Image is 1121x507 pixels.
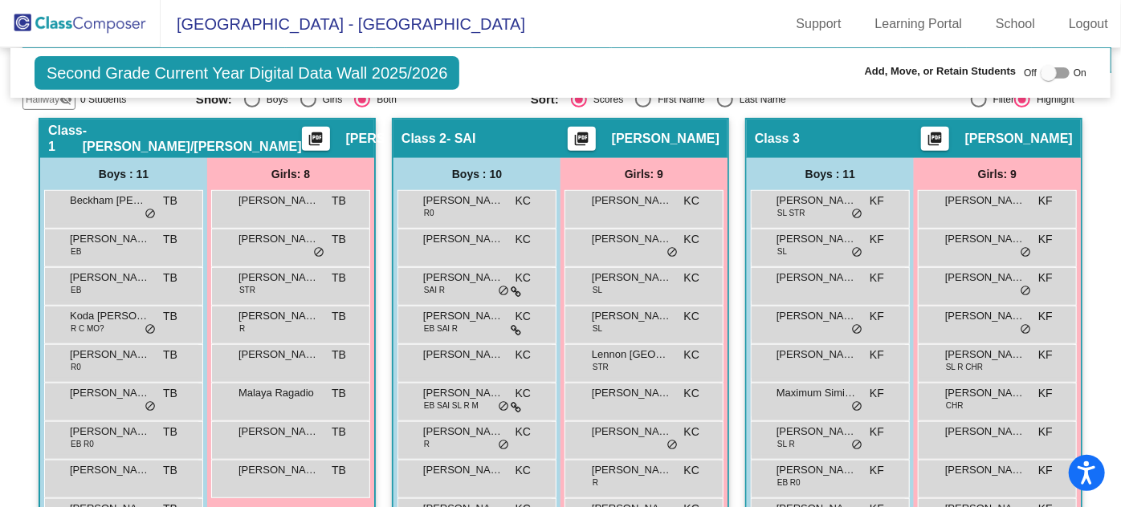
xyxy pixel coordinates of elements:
[851,400,862,413] span: do_not_disturb_alt
[925,131,944,153] mat-icon: picture_as_pdf
[684,193,699,209] span: KC
[684,385,699,402] span: KC
[332,270,346,286] span: TB
[516,193,531,209] span: KC
[1020,285,1031,298] span: do_not_disturb_alt
[777,385,857,401] span: Maximum Simikich Day
[332,462,346,479] span: TB
[70,462,150,478] span: [PERSON_NAME]
[870,347,884,363] span: KF
[945,347,1025,363] span: [PERSON_NAME]
[1038,462,1053,479] span: KF
[424,322,458,335] span: EB SAI R
[777,438,795,450] span: SL R
[163,270,177,286] span: TB
[651,92,705,107] div: First Name
[777,477,801,489] span: EB R0
[316,92,343,107] div: Girls
[592,193,672,209] span: [PERSON_NAME]
[145,323,156,336] span: do_not_disturb_alt
[498,285,509,298] span: do_not_disturb_alt
[684,462,699,479] span: KC
[70,270,150,286] span: [PERSON_NAME]
[424,400,479,412] span: EB SAI SL R M
[684,308,699,325] span: KC
[1038,308,1053,325] span: KF
[302,127,330,151] button: Print Students Details
[163,231,177,248] span: TB
[777,245,787,258] span: SL
[260,92,288,107] div: Boys
[516,308,531,325] span: KC
[983,11,1048,37] a: School
[516,385,531,402] span: KC
[568,127,596,151] button: Print Students Details
[1074,66,1086,80] span: On
[870,193,884,209] span: KF
[423,385,503,401] span: [PERSON_NAME] [PERSON_NAME]
[1020,323,1031,336] span: do_not_disturb_alt
[145,400,156,413] span: do_not_disturb_alt
[921,127,949,151] button: Print Students Details
[332,385,346,402] span: TB
[870,231,884,248] span: KF
[587,92,623,107] div: Scores
[945,308,1025,324] span: [PERSON_NAME]
[70,231,150,247] span: [PERSON_NAME]
[238,308,319,324] span: [PERSON_NAME]
[945,231,1025,247] span: [PERSON_NAME]
[755,131,800,147] span: Class 3
[83,123,302,155] span: - [PERSON_NAME]/[PERSON_NAME]
[592,270,672,286] span: [PERSON_NAME]
[531,92,559,107] span: Sort:
[332,424,346,440] span: TB
[71,438,94,450] span: EB R0
[560,158,728,190] div: Girls: 9
[71,361,81,373] span: R0
[163,193,177,209] span: TB
[946,400,964,412] span: CHR
[239,322,245,335] span: R
[592,424,672,440] span: [PERSON_NAME]
[777,270,857,286] span: [PERSON_NAME]
[945,193,1025,209] span: [PERSON_NAME]
[777,231,857,247] span: [PERSON_NAME]
[423,231,503,247] span: [PERSON_NAME]
[1038,270,1053,286] span: KF
[593,284,602,296] span: SL
[733,92,786,107] div: Last Name
[163,462,177,479] span: TB
[784,11,854,37] a: Support
[862,11,976,37] a: Learning Portal
[71,322,104,335] span: R C MO?
[238,385,319,401] span: Malaya Ragadio
[684,347,699,363] span: KC
[70,193,150,209] span: Beckham [PERSON_NAME]
[346,131,454,147] span: [PERSON_NAME]
[592,347,672,363] span: Lennon [GEOGRAPHIC_DATA]
[777,193,857,209] span: [PERSON_NAME]
[424,438,430,450] span: R
[48,123,83,155] span: Class 1
[145,208,156,221] span: do_not_disturb_alt
[423,308,503,324] span: [PERSON_NAME]
[423,462,503,478] span: [PERSON_NAME]
[207,158,374,190] div: Girls: 8
[592,462,672,478] span: [PERSON_NAME]
[35,56,460,90] span: Second Grade Current Year Digital Data Wall 2025/2026
[851,439,862,452] span: do_not_disturb_alt
[332,347,346,363] span: TB
[592,308,672,324] span: [PERSON_NAME]
[572,131,591,153] mat-icon: picture_as_pdf
[946,361,983,373] span: SL R CHR
[1056,11,1121,37] a: Logout
[945,270,1025,286] span: [PERSON_NAME]
[71,245,81,258] span: EB
[747,158,914,190] div: Boys : 11
[26,92,59,107] span: Hallway
[851,246,862,259] span: do_not_disturb_alt
[987,92,1015,107] div: Filter
[332,308,346,325] span: TB
[1038,347,1053,363] span: KF
[851,323,862,336] span: do_not_disturb_alt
